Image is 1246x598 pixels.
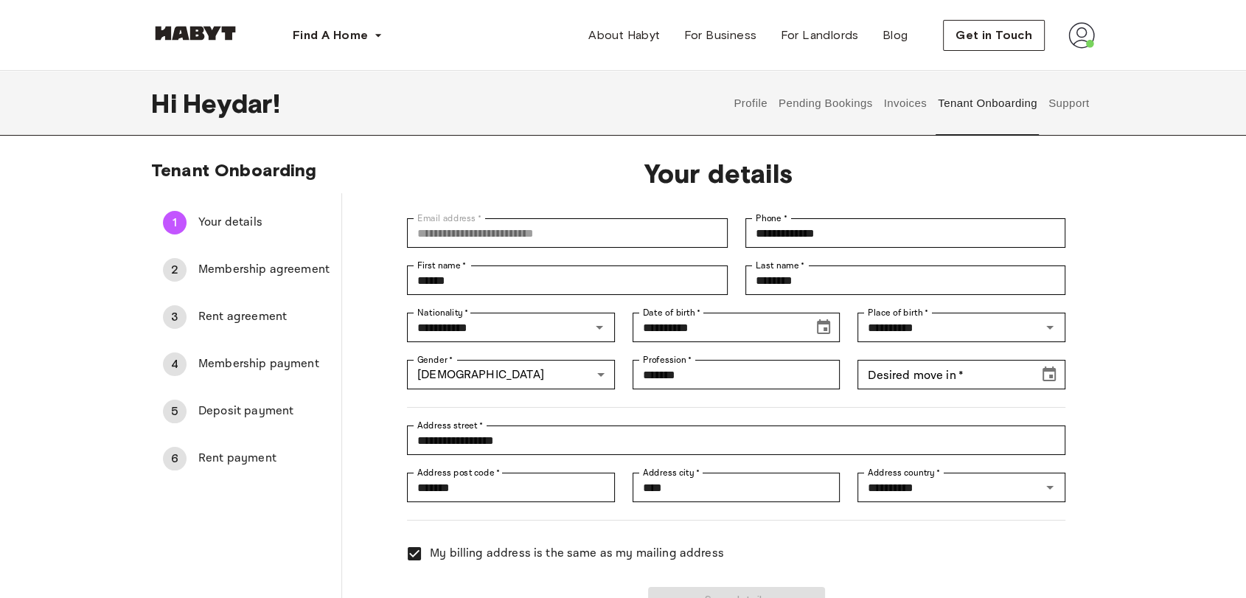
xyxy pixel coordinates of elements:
button: Open [589,317,610,338]
img: Habyt [151,26,240,41]
div: 4Membership payment [151,347,341,382]
span: Hi [151,88,183,119]
a: Blog [871,21,920,50]
span: About Habyt [588,27,660,44]
div: [DEMOGRAPHIC_DATA] [407,360,615,389]
label: First name [417,259,467,272]
label: Email address [417,212,481,225]
button: Choose date, selected date is Jul 5, 2000 [809,313,838,342]
label: Address city [643,466,700,479]
span: Rent payment [198,450,330,467]
label: Gender [417,353,453,366]
span: For Landlords [780,27,858,44]
button: Pending Bookings [776,71,874,136]
span: My billing address is the same as my mailing address [430,545,724,563]
span: Your details [198,214,330,232]
div: 2Membership agreement [151,252,341,288]
button: Open [1040,317,1060,338]
label: Address country [868,466,941,479]
div: 5 [163,400,187,423]
button: Support [1046,71,1091,136]
a: For Landlords [768,21,870,50]
label: Nationality [417,306,469,319]
button: Choose date [1034,360,1064,389]
label: Phone [756,212,787,225]
span: Membership agreement [198,261,330,279]
div: 5Deposit payment [151,394,341,429]
div: Last name [745,265,1065,295]
div: Address street [407,425,1065,455]
label: Profession [643,353,692,366]
a: For Business [672,21,769,50]
button: Profile [732,71,770,136]
div: 1 [163,211,187,234]
span: Your details [389,158,1048,189]
div: 4 [163,352,187,376]
label: Address post code [417,466,500,479]
label: Last name [756,259,805,272]
div: Address post code [407,473,615,502]
span: Get in Touch [956,27,1032,44]
div: 6Rent payment [151,441,341,476]
div: 1Your details [151,205,341,240]
div: Email address [407,218,727,248]
div: user profile tabs [728,71,1095,136]
span: Deposit payment [198,403,330,420]
span: Membership payment [198,355,330,373]
div: First name [407,265,727,295]
label: Address street [417,419,484,432]
button: Find A Home [281,21,394,50]
span: Find A Home [293,27,368,44]
div: Profession [633,360,840,389]
div: 2 [163,258,187,282]
button: Tenant Onboarding [936,71,1040,136]
span: Rent agreement [198,308,330,326]
a: About Habyt [577,21,672,50]
button: Get in Touch [943,20,1045,51]
button: Open [1040,477,1060,498]
div: Address city [633,473,840,502]
span: For Business [684,27,757,44]
div: 3 [163,305,187,329]
div: 6 [163,447,187,470]
div: Phone [745,218,1065,248]
img: avatar [1068,22,1095,49]
div: 3Rent agreement [151,299,341,335]
button: Invoices [882,71,928,136]
label: Date of birth [643,306,700,319]
span: Tenant Onboarding [151,159,317,181]
label: Place of birth [868,306,928,319]
span: Blog [883,27,908,44]
span: Heydar ! [183,88,280,119]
